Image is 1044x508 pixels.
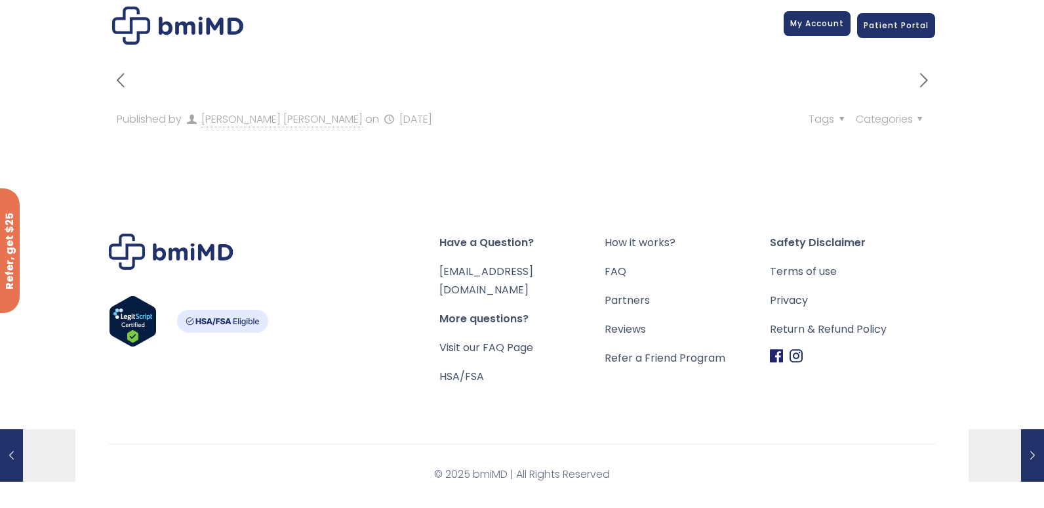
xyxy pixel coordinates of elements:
a: Return & Refund Policy [770,320,935,339]
a: previous post [109,71,132,92]
span: Tags [809,112,849,127]
i: published [382,112,396,127]
a: My Account [784,11,851,36]
span: Categories [856,112,927,127]
img: 378adba4-3000-4679-add6-18cd14d93fc8 [112,7,243,45]
a: Privacy [770,291,935,310]
a: 54ca6390-4432-44b6-b756-d4be406dba01[DATE] [969,429,1044,482]
a: Partners [605,291,770,310]
a: [EMAIL_ADDRESS][DOMAIN_NAME] [439,264,533,297]
span: on [365,112,379,127]
img: Brand Logo [109,234,233,270]
i: author [184,112,199,127]
span: Published by [117,112,182,127]
a: HSA/FSA [439,369,484,384]
img: Verify Approval for www.bmimd.com [109,295,157,347]
img: Instagram [790,349,803,363]
span: More questions? [439,310,605,328]
img: Facebook [770,349,783,363]
i: previous post [109,69,132,92]
a: Terms of use [770,263,935,281]
img: HSA-FSA [176,310,268,333]
a: FAQ [605,263,770,281]
a: Patient Portal [857,13,935,38]
a: Visit our FAQ Page [439,340,533,355]
a: [PERSON_NAME] [PERSON_NAME] [201,112,363,127]
time: [DATE] [399,112,432,127]
i: next post [912,69,935,92]
span: Have a Question? [439,234,605,252]
a: next post [912,71,935,92]
span: My Account [790,18,844,29]
span: Patient Portal [864,20,929,31]
a: Refer a Friend Program [605,349,770,368]
a: Verify LegitScript Approval for www.bmimd.com [109,295,157,353]
a: Reviews [605,320,770,339]
span: © 2025 bmiMD | All Rights Reserved [109,465,935,484]
a: How it works? [605,234,770,252]
span: Safety Disclaimer [770,234,935,252]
